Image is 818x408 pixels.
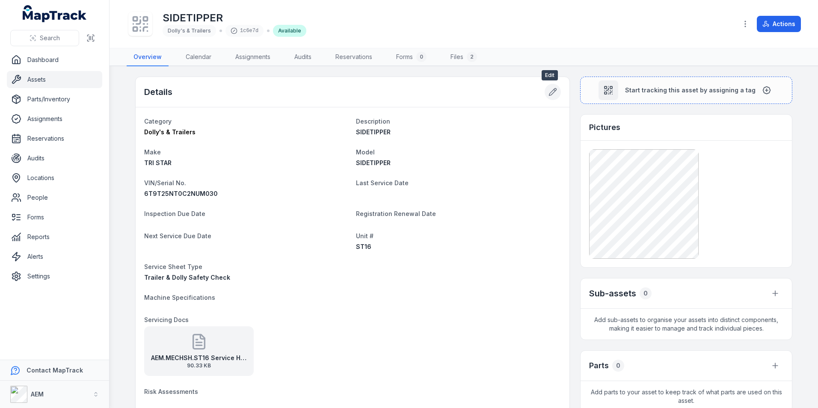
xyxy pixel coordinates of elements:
[31,390,44,398] strong: AEM
[356,159,391,166] span: SIDETIPPER
[228,48,277,66] a: Assignments
[144,118,172,125] span: Category
[7,130,102,147] a: Reservations
[144,294,215,301] span: Machine Specifications
[416,52,427,62] div: 0
[7,110,102,127] a: Assignments
[7,150,102,167] a: Audits
[225,25,264,37] div: 1c6e7d
[27,367,83,374] strong: Contact MapTrack
[7,248,102,265] a: Alerts
[144,128,196,136] span: Dolly's & Trailers
[329,48,379,66] a: Reservations
[144,316,189,323] span: Servicing Docs
[7,209,102,226] a: Forms
[7,51,102,68] a: Dashboard
[273,25,306,37] div: Available
[7,71,102,88] a: Assets
[757,16,801,32] button: Actions
[151,362,247,369] span: 90.33 KB
[144,159,172,166] span: TRI STAR
[144,190,218,197] span: 6T9T25NT0C2NUM030
[7,169,102,186] a: Locations
[287,48,318,66] a: Audits
[151,354,247,362] strong: AEM.MECHSH.ST16 Service History - [DATE]
[144,388,198,395] span: Risk Assessments
[612,360,624,372] div: 0
[581,309,792,340] span: Add sub-assets to organise your assets into distinct components, making it easier to manage and t...
[7,189,102,206] a: People
[127,48,169,66] a: Overview
[40,34,60,42] span: Search
[179,48,218,66] a: Calendar
[144,274,230,281] span: Trailer & Dolly Safety Check
[144,86,172,98] h2: Details
[23,5,87,22] a: MapTrack
[7,268,102,285] a: Settings
[168,27,211,34] span: Dolly's & Trailers
[144,148,161,156] span: Make
[144,232,211,239] span: Next Service Due Date
[356,179,409,186] span: Last Service Date
[144,263,202,270] span: Service Sheet Type
[589,360,609,372] h3: Parts
[356,148,375,156] span: Model
[589,287,636,299] h2: Sub-assets
[356,232,373,239] span: Unit #
[163,11,306,25] h1: SIDETIPPER
[7,91,102,108] a: Parts/Inventory
[144,210,205,217] span: Inspection Due Date
[144,179,186,186] span: VIN/Serial No.
[625,86,756,95] span: Start tracking this asset by assigning a tag
[356,118,390,125] span: Description
[580,77,792,104] button: Start tracking this asset by assigning a tag
[640,287,652,299] div: 0
[10,30,79,46] button: Search
[356,210,436,217] span: Registration Renewal Date
[542,70,558,80] span: Edit
[7,228,102,245] a: Reports
[444,48,484,66] a: Files2
[467,52,477,62] div: 2
[589,121,620,133] h3: Pictures
[389,48,433,66] a: Forms0
[356,243,371,250] span: ST16
[356,128,391,136] span: SIDETIPPER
